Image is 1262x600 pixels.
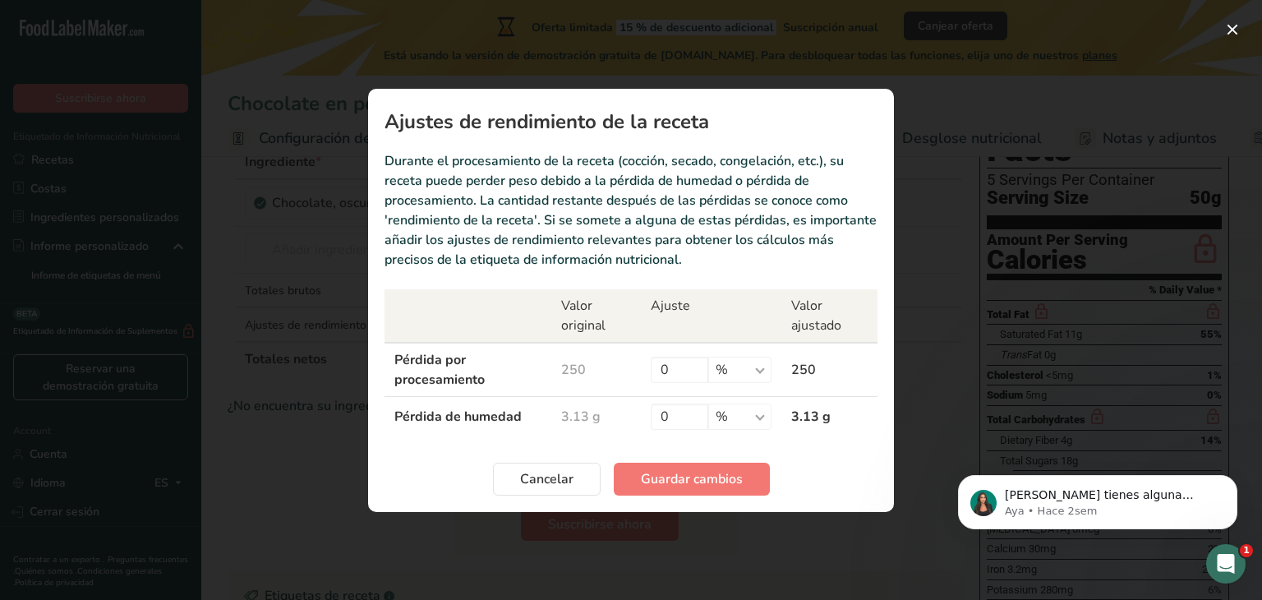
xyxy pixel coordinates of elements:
th: Valor ajustado [781,289,877,343]
span: Cancelar [520,469,573,489]
span: Guardar cambios [641,469,743,489]
td: 3.13 g [551,396,642,436]
td: 3.13 g [781,396,877,436]
iframe: Intercom notifications mensaje [933,441,1262,556]
th: Valor original [551,289,642,343]
span: 1 [1240,544,1253,557]
th: Ajuste [641,289,781,343]
iframe: Intercom live chat [1206,544,1246,584]
td: 250 [551,343,642,397]
h1: Ajustes de rendimiento de la receta [385,112,877,132]
td: Pérdida por procesamiento [385,343,551,397]
td: Pérdida de humedad [385,396,551,436]
td: 250 [781,343,877,397]
button: Guardar cambios [614,463,770,496]
button: Cancelar [493,463,601,496]
p: Durante el procesamiento de la receta (cocción, secado, congelación, etc.), su receta puede perde... [385,151,877,270]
